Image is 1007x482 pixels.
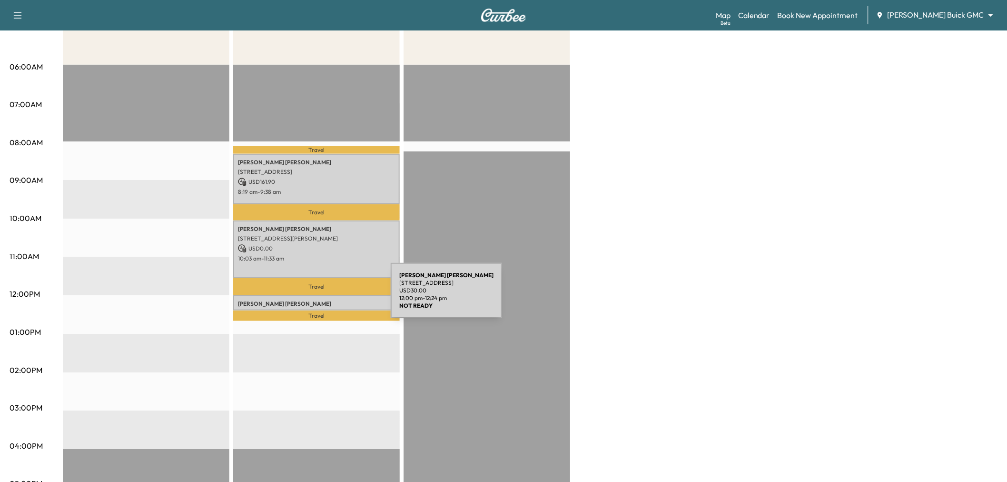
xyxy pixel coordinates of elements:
img: Curbee Logo [481,9,526,22]
p: 10:03 am - 11:33 am [238,255,395,262]
p: 03:00PM [10,402,42,413]
p: 07:00AM [10,99,42,110]
p: [STREET_ADDRESS] [399,279,494,287]
a: Calendar [738,10,770,21]
p: [STREET_ADDRESS] [238,310,395,317]
p: 02:00PM [10,364,42,376]
p: 09:00AM [10,174,43,186]
p: 04:00PM [10,440,43,452]
p: [PERSON_NAME] [PERSON_NAME] [238,159,395,166]
a: MapBeta [716,10,731,21]
b: [PERSON_NAME] [PERSON_NAME] [399,271,494,279]
p: [STREET_ADDRESS] [238,168,395,176]
p: Travel [233,146,400,154]
p: 12:00 pm - 12:24 pm [399,294,494,302]
a: Book New Appointment [778,10,858,21]
p: [PERSON_NAME] [PERSON_NAME] [238,225,395,233]
span: [PERSON_NAME] Buick GMC [888,10,984,20]
p: USD 30.00 [399,287,494,294]
p: 10:00AM [10,212,41,224]
p: Travel [233,311,400,321]
p: 06:00AM [10,61,43,72]
p: [PERSON_NAME] [PERSON_NAME] [238,300,395,308]
p: Travel [233,278,400,295]
p: 11:00AM [10,251,39,262]
p: Travel [233,204,400,221]
b: NOT READY [399,302,433,309]
p: [STREET_ADDRESS][PERSON_NAME] [238,235,395,242]
p: USD 161.90 [238,178,395,186]
div: Beta [721,20,731,27]
p: USD 0.00 [238,244,395,253]
p: 08:00AM [10,137,43,148]
p: 12:00PM [10,288,40,300]
p: 8:19 am - 9:38 am [238,188,395,196]
p: 01:00PM [10,326,41,338]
